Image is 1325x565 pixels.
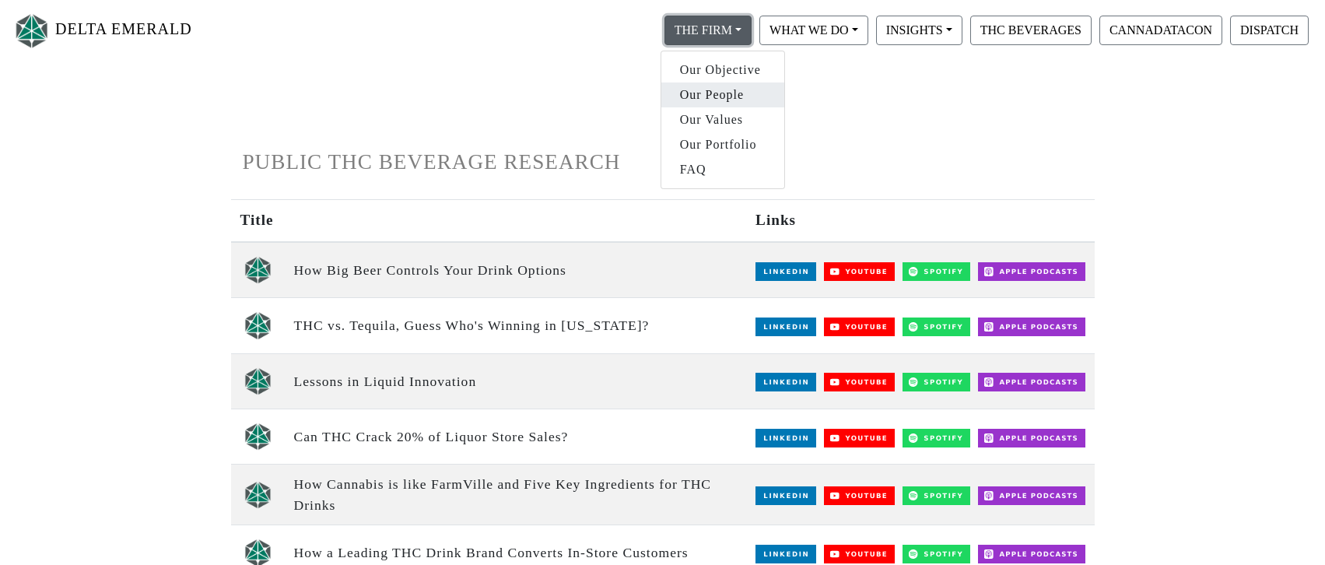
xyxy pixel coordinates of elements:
[966,23,1095,36] a: THC BEVERAGES
[755,318,816,336] img: LinkedIn
[664,16,752,45] button: THE FIRM
[285,298,747,353] td: THC vs. Tequila, Guess Who's Winning in [US_STATE]?
[978,545,1085,563] img: Apple Podcasts
[661,132,784,157] a: Our Portfolio
[978,486,1085,505] img: Apple Podcasts
[746,200,1094,242] th: Links
[12,6,192,55] a: DELTA EMERALD
[285,242,747,298] td: How Big Beer Controls Your Drink Options
[1230,16,1309,45] button: DISPATCH
[755,262,816,281] img: LinkedIn
[661,58,784,82] a: Our Objective
[244,367,272,395] img: unscripted logo
[903,429,970,447] img: Spotify
[1099,16,1222,45] button: CANNADATACON
[824,429,895,447] img: YouTube
[1226,23,1313,36] a: DISPATCH
[285,353,747,409] td: Lessons in Liquid Innovation
[824,373,895,391] img: YouTube
[244,311,272,339] img: unscripted logo
[755,373,816,391] img: LinkedIn
[244,423,272,451] img: unscripted logo
[231,200,285,242] th: Title
[755,429,816,447] img: LinkedIn
[12,10,51,51] img: Logo
[824,318,895,336] img: YouTube
[903,545,970,563] img: Spotify
[661,107,784,132] a: Our Values
[876,16,962,45] button: INSIGHTS
[243,149,1083,175] h1: PUBLIC THC BEVERAGE RESEARCH
[244,481,272,509] img: unscripted logo
[759,16,868,45] button: WHAT WE DO
[661,51,785,189] div: THE FIRM
[903,262,970,281] img: Spotify
[244,256,272,284] img: unscripted logo
[285,409,747,465] td: Can THC Crack 20% of Liquor Store Sales?
[970,16,1092,45] button: THC BEVERAGES
[661,157,784,182] a: FAQ
[661,82,784,107] a: Our People
[978,318,1085,336] img: Apple Podcasts
[285,465,747,525] td: How Cannabis is like FarmVille and Five Key Ingredients for THC Drinks
[755,545,816,563] img: LinkedIn
[978,429,1085,447] img: Apple Podcasts
[978,262,1085,281] img: Apple Podcasts
[824,262,895,281] img: YouTube
[903,486,970,505] img: Spotify
[978,373,1085,391] img: Apple Podcasts
[755,486,816,505] img: LinkedIn
[1095,23,1226,36] a: CANNADATACON
[903,318,970,336] img: Spotify
[824,486,895,505] img: YouTube
[824,545,895,563] img: YouTube
[903,373,970,391] img: Spotify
